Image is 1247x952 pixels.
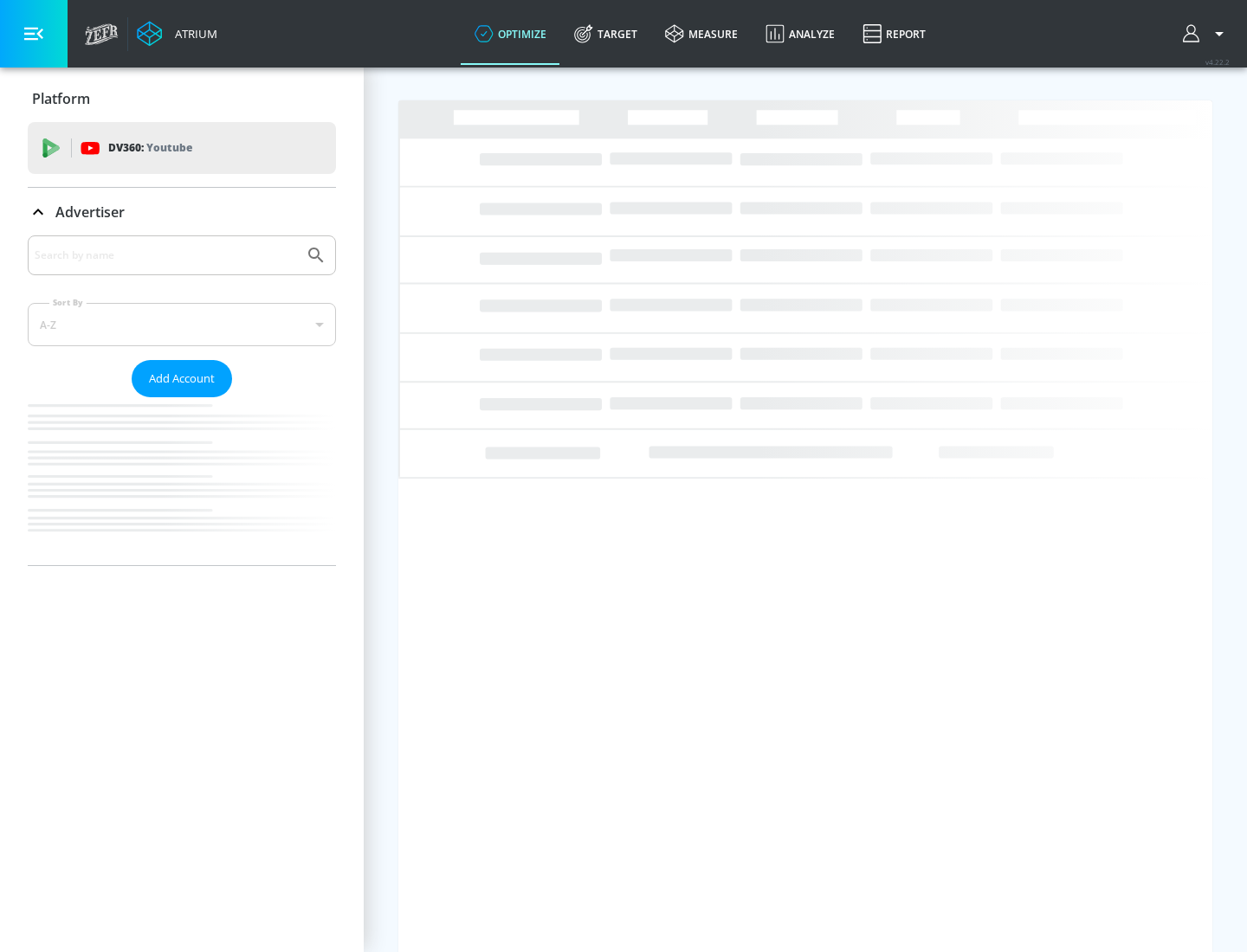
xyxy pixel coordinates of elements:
[28,397,336,565] nav: list of Advertiser
[560,3,651,65] a: Target
[149,369,215,389] span: Add Account
[35,244,297,267] input: Search by name
[108,138,192,158] p: DV360:
[168,26,217,42] div: Atrium
[28,74,336,123] div: Platform
[849,3,940,65] a: Report
[651,3,752,65] a: measure
[49,297,87,308] label: Sort By
[1205,57,1230,67] span: v 4.22.2
[461,3,560,65] a: optimize
[146,138,192,157] p: Youtube
[752,3,849,65] a: Analyze
[28,122,336,174] div: DV360: Youtube
[137,21,217,47] a: Atrium
[28,188,336,236] div: Advertiser
[28,303,336,346] div: A-Z
[28,235,336,565] div: Advertiser
[55,203,125,222] p: Advertiser
[132,360,232,397] button: Add Account
[32,89,90,108] p: Platform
